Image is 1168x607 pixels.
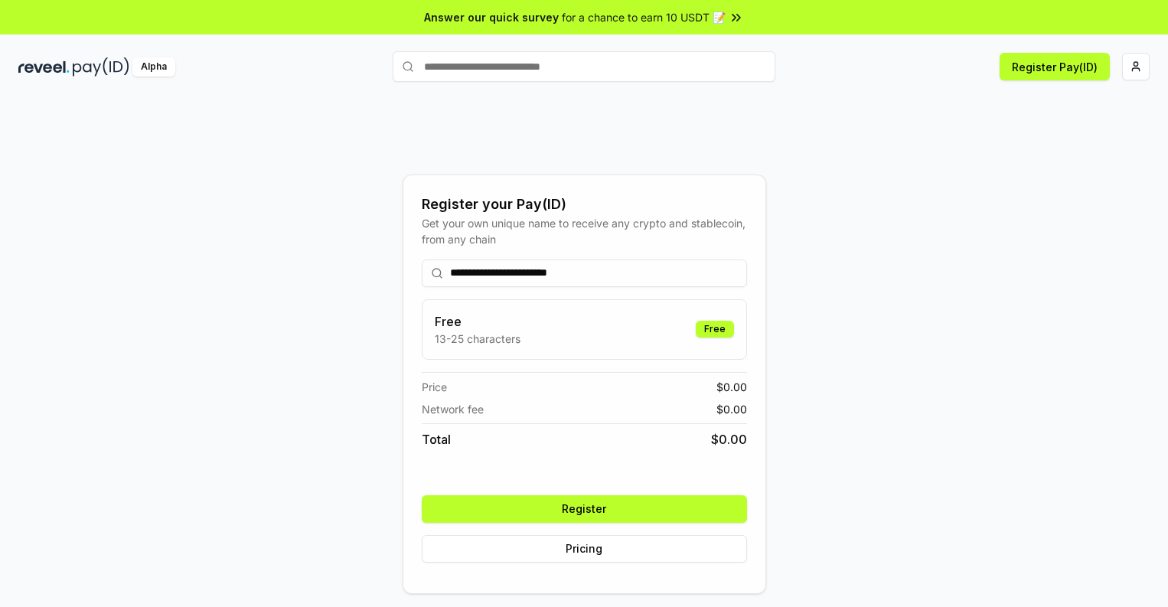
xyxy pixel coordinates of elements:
[562,9,726,25] span: for a chance to earn 10 USDT 📝
[422,401,484,417] span: Network fee
[132,57,175,77] div: Alpha
[422,430,451,449] span: Total
[422,194,747,215] div: Register your Pay(ID)
[716,379,747,395] span: $ 0.00
[422,215,747,247] div: Get your own unique name to receive any crypto and stablecoin, from any chain
[435,312,520,331] h3: Free
[424,9,559,25] span: Answer our quick survey
[1000,53,1110,80] button: Register Pay(ID)
[422,379,447,395] span: Price
[73,57,129,77] img: pay_id
[435,331,520,347] p: 13-25 characters
[422,535,747,563] button: Pricing
[696,321,734,338] div: Free
[716,401,747,417] span: $ 0.00
[18,57,70,77] img: reveel_dark
[422,495,747,523] button: Register
[711,430,747,449] span: $ 0.00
